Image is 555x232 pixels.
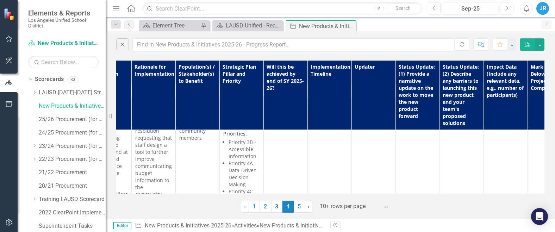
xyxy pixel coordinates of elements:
div: 83 [67,76,79,82]
a: Training LAUSD Scorecard [39,195,106,203]
a: New Products & Initiatives 2025-26 [28,39,99,48]
td: Double-Click to Edit [396,97,440,214]
a: 2022 ClearPoint Implementation [39,209,106,217]
button: JR [536,2,549,15]
a: 2 [260,201,271,213]
span: Board members, principals, parents, and community members [179,99,210,141]
div: Open Intercom Messenger [531,208,548,225]
a: LAUSD [DATE]-[DATE] Strategic Plan [39,89,106,97]
a: Superintendent Tasks [39,222,106,230]
a: Element Tree [141,21,199,30]
span: ‹ [244,203,246,210]
div: Element Tree [152,21,199,30]
input: Search Below... [28,56,99,68]
td: Double-Click to Edit [352,97,396,214]
a: 3 [271,201,282,213]
td: Double-Click to Edit [308,97,352,214]
a: Activities [234,222,257,229]
span: Search [395,5,411,11]
div: Sep-25 [445,5,496,13]
td: Double-Click to Edit [132,97,176,214]
li: Priority 3B - Accessible Information [229,139,260,160]
td: Double-Click to Edit [484,97,528,214]
span: Editor [113,222,131,229]
span: Elements & Reports [28,9,99,17]
td: Double-Click to Edit [440,97,484,214]
span: 4 [282,201,294,213]
a: New Products & Initiatives 2025-26 [39,102,106,110]
input: Find in New Products & Initiatives 2025-26 - Progress Report... [132,38,454,51]
a: 22/23 Procurement (for PSD, do not modify) [39,155,106,163]
div: » » [135,222,325,230]
strong: Strategic Plan Priorities: [223,123,257,137]
p: In [DATE], the Board of education issues a resolution requesting that staff design a tool to furt... [135,99,172,198]
li: Priority 4A - Data-Driven Decision-Making [229,160,260,188]
div: New Products & Initiatives 2025-26 - Progress Report [299,22,354,31]
button: Search [386,4,421,13]
input: Search ClearPoint... [143,2,422,15]
button: Sep-25 [443,2,498,15]
div: New Products & Initiatives 2025-26 - Progress Report [260,222,390,229]
div: LAUSD Unified - Ready for the World [226,21,281,30]
a: New Products & Initiatives 2025-26 [145,222,231,229]
a: 23/24 Procurement (for PSD, do not modify layout) [39,142,106,150]
a: 1 [249,201,260,213]
a: 20/21 Procurement [39,182,106,190]
a: 5 [294,201,305,213]
td: Double-Click to Edit [220,97,264,214]
td: Double-Click to Edit [176,97,220,214]
a: 21/22 Procurement [39,169,106,177]
td: Double-Click to Edit [264,97,308,214]
img: ClearPoint Strategy [4,8,16,20]
a: 24/25 Procurement (for PSD, do not modify layout) [39,129,106,137]
small: Los Angeles Unified School District [28,17,99,29]
a: LAUSD Unified - Ready for the World [214,21,281,30]
a: 25/26 Procurement (for PSD, do not modify layout) [39,115,106,124]
li: Priority 4C - Sustainable Budgeting [229,188,260,209]
a: Scorecards [35,75,64,83]
span: › [308,203,310,210]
